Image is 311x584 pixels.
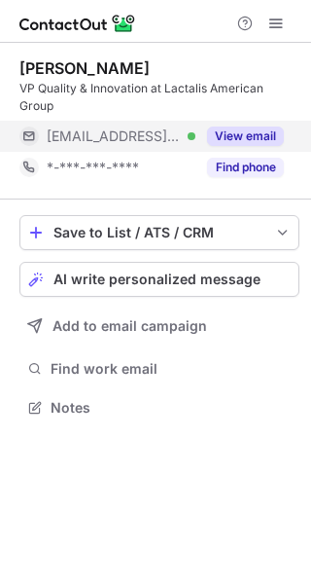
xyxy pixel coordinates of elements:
span: Find work email [51,360,292,378]
button: AI write personalized message [19,262,299,297]
div: Save to List / ATS / CRM [53,225,265,240]
span: [EMAIL_ADDRESS][DOMAIN_NAME] [47,128,181,145]
button: Reveal Button [207,127,284,146]
button: Notes [19,394,299,421]
button: Find work email [19,355,299,383]
span: AI write personalized message [53,272,260,287]
button: Add to email campaign [19,309,299,344]
button: Reveal Button [207,158,284,177]
span: Notes [51,399,292,417]
div: VP Quality & Innovation at Lactalis American Group [19,80,299,115]
span: Add to email campaign [52,318,207,334]
button: save-profile-one-click [19,215,299,250]
img: ContactOut v5.3.10 [19,12,136,35]
div: [PERSON_NAME] [19,58,150,78]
